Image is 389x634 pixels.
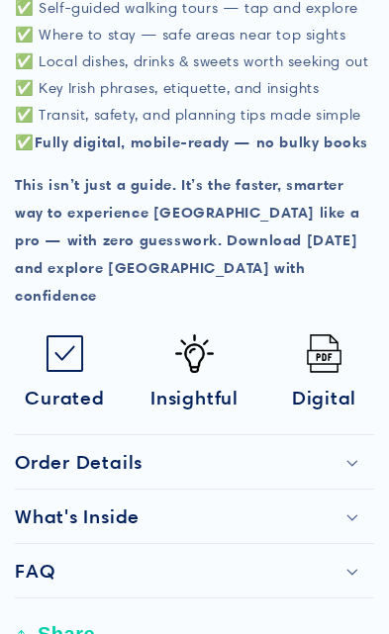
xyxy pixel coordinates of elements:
[25,386,104,409] span: Curated
[15,435,374,489] summary: Order Details
[15,490,374,543] summary: What's Inside
[150,386,239,409] span: Insightful
[15,450,143,474] h2: Order Details
[175,334,214,373] img: Idea-icon.png
[15,175,359,305] strong: This isn’t just a guide. It’s the faster, smarter way to experience [GEOGRAPHIC_DATA] like a pro ...
[15,559,54,583] h2: FAQ
[15,504,140,528] h2: What's Inside
[35,133,368,151] strong: Fully digital, mobile-ready — no bulky books
[15,544,374,597] summary: FAQ
[305,334,343,373] img: Pdf.png
[292,386,356,409] span: Digital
